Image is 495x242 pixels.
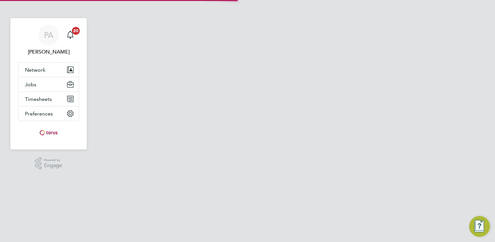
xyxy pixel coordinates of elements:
[18,25,79,56] a: PA[PERSON_NAME]
[25,81,36,88] span: Jobs
[25,67,45,73] span: Network
[64,25,77,45] a: 20
[18,92,79,106] button: Timesheets
[18,63,79,77] button: Network
[25,96,52,102] span: Timesheets
[44,157,62,163] span: Powered by
[18,48,79,56] span: Paul Aspey
[18,77,79,91] button: Jobs
[37,127,60,138] img: torus-logo-retina.png
[18,127,79,138] a: Go to home page
[10,18,87,150] nav: Main navigation
[35,157,63,170] a: Powered byEngage
[18,106,79,121] button: Preferences
[72,27,80,35] span: 20
[469,216,490,237] button: Engage Resource Center
[25,111,53,117] span: Preferences
[44,31,53,39] span: PA
[44,163,62,168] span: Engage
